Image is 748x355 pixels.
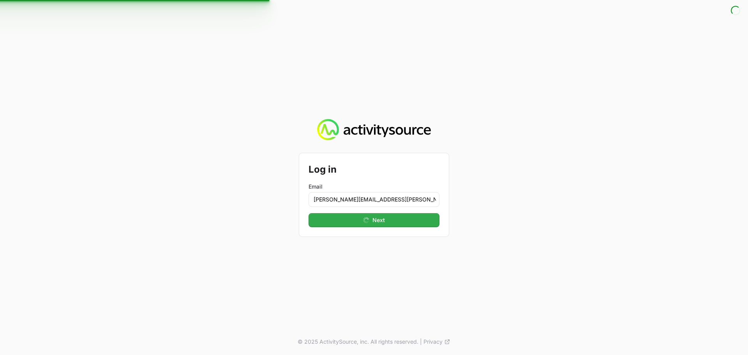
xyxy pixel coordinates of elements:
a: Privacy [423,338,450,346]
img: Activity Source [317,119,430,141]
button: Next [309,213,439,227]
label: Email [309,183,439,191]
input: Enter your email [309,192,439,207]
h2: Log in [309,162,439,177]
span: | [420,338,422,346]
span: Next [372,215,385,225]
p: © 2025 ActivitySource, inc. All rights reserved. [298,338,418,346]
